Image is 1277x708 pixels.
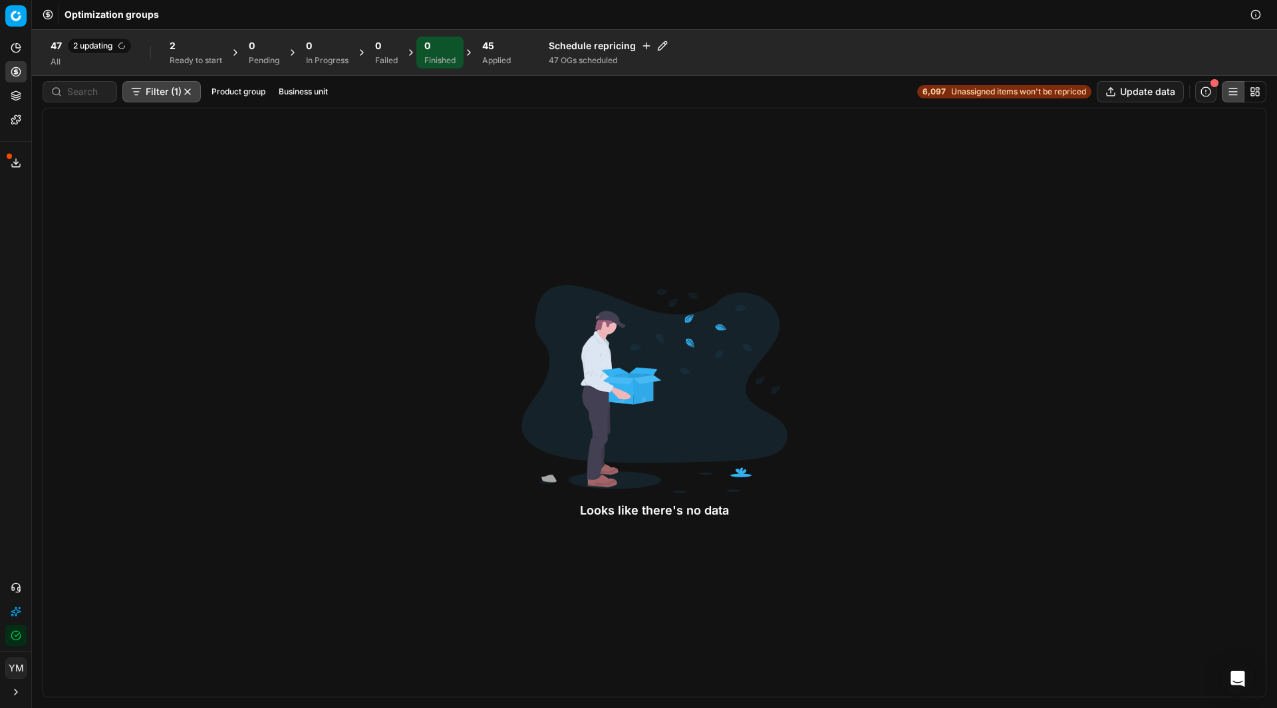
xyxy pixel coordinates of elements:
[273,84,333,100] button: Business unit
[1097,81,1184,102] button: Update data
[482,55,511,66] div: Applied
[249,55,279,66] div: Pending
[67,85,108,98] input: Search
[482,39,494,53] span: 45
[51,39,62,53] span: 47
[1222,663,1254,695] div: Open Intercom Messenger
[170,55,222,66] div: Ready to start
[521,501,787,520] div: Looks like there's no data
[375,39,381,53] span: 0
[549,39,668,53] h4: Schedule repricing
[249,39,255,53] span: 0
[306,39,312,53] span: 0
[170,39,176,53] span: 2
[65,8,159,21] span: Optimization groups
[306,55,349,66] div: In Progress
[375,55,398,66] div: Failed
[5,657,27,679] button: YM
[122,81,201,102] button: Filter (1)
[206,84,271,100] button: Product group
[65,8,159,21] nav: breadcrumb
[6,658,26,678] span: YM
[424,39,430,53] span: 0
[67,38,132,54] span: 2 updating
[951,86,1086,97] span: Unassigned items won't be repriced
[922,86,946,97] strong: 6,097
[424,55,456,66] div: Finished
[549,55,668,66] div: 47 OGs scheduled
[917,85,1091,98] a: 6,097Unassigned items won't be repriced
[51,57,132,67] div: All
